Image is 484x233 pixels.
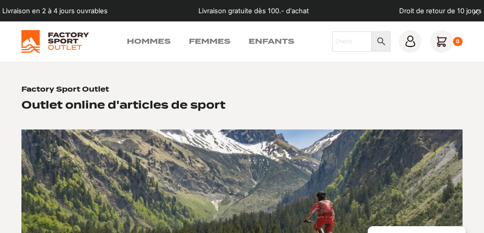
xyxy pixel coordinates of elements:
a: Femmes [189,36,230,47]
p: Livraison en 2 à 4 jours ouvrables [2,6,108,16]
button: dismiss [468,5,484,21]
input: Chercher [332,31,372,52]
a: Hommes [127,36,171,47]
p: Droit de retour de 10 jours [399,6,482,16]
img: Factory Sport Outlet [21,30,88,53]
p: Livraison gratuite dès 100.- d'achat [198,6,309,16]
h1: Factory Sport Outlet [21,85,109,94]
div: 0 [453,37,463,46]
a: Enfants [249,36,294,47]
h2: Outlet online d'articles de sport [21,98,225,111]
